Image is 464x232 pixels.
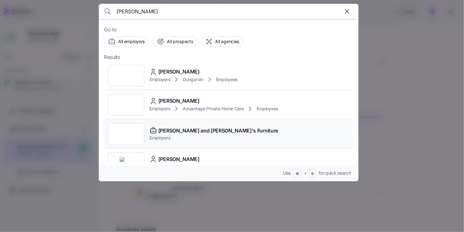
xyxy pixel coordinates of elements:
img: Employer logo [120,157,132,170]
span: Employees [216,76,238,83]
span: [PERSON_NAME] [158,68,200,76]
span: All agencies [215,38,239,45]
span: + [304,170,307,176]
span: [PERSON_NAME] [158,155,200,163]
span: Employers [149,106,170,112]
button: All agencies [201,36,244,47]
span: Dungarvin [183,76,203,83]
span: Use [283,170,291,176]
span: Advantage Private Home Care [183,106,244,112]
span: Employers [149,76,170,83]
span: All prospects [167,38,193,45]
span: Results [104,53,120,61]
button: All employers [104,36,149,47]
button: All prospects [153,36,197,47]
span: Employers [149,135,278,141]
span: ⌘ [296,171,299,177]
span: Go to [104,26,353,34]
span: Employees [257,106,278,112]
span: for quick search [319,170,351,176]
span: [PERSON_NAME] and [PERSON_NAME]'s Furniture [158,127,278,135]
span: All employers [118,38,145,45]
span: B [312,171,314,177]
span: [PERSON_NAME] [158,97,200,105]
